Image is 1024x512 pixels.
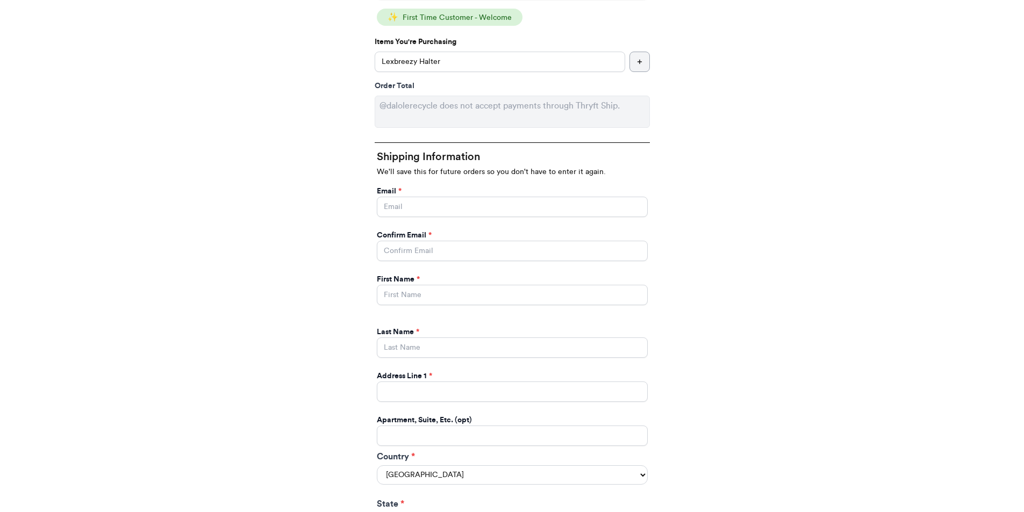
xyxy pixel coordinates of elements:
label: Country [377,450,648,463]
label: Address Line 1 [377,371,432,381]
label: Email [377,186,402,197]
span: ✨ [388,13,398,21]
input: Last Name [377,337,648,358]
h2: Shipping Information [377,149,648,164]
label: First Name [377,274,420,285]
label: Confirm Email [377,230,432,241]
div: Order Total [375,81,650,91]
input: ex.funky hat [375,52,625,72]
label: State [377,497,648,510]
input: Confirm Email [377,241,648,261]
label: Last Name [377,327,419,337]
p: Items You're Purchasing [375,37,650,47]
input: Email [377,197,648,217]
span: First Time Customer - Welcome [403,14,512,21]
input: First Name [377,285,648,305]
p: We'll save this for future orders so you don't have to enter it again. [377,167,648,177]
label: Apartment, Suite, Etc. (opt) [377,415,472,426]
